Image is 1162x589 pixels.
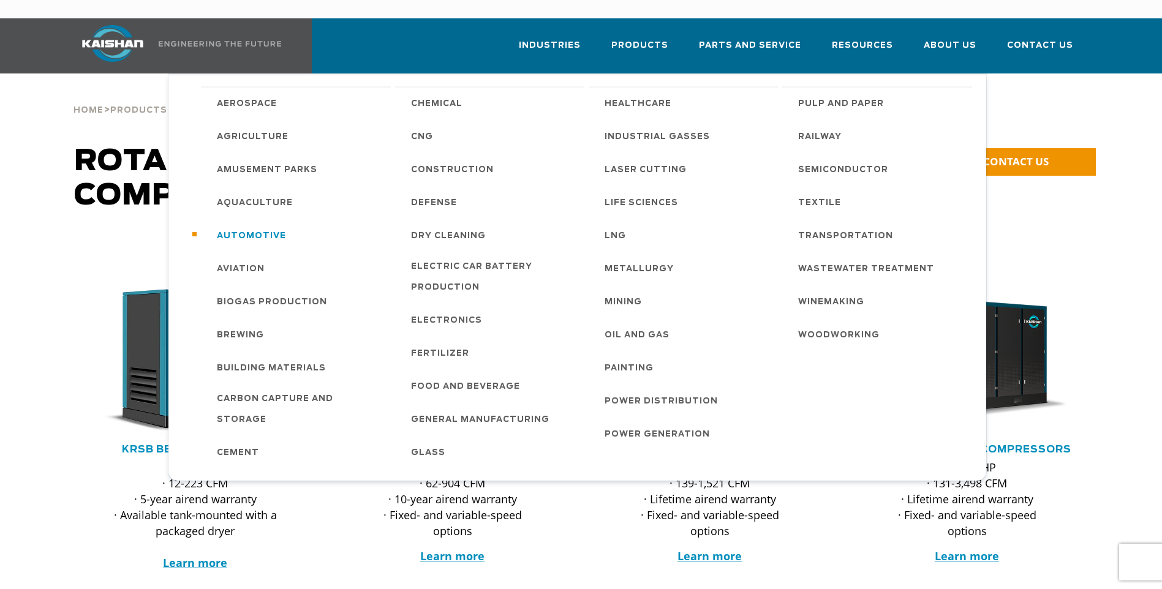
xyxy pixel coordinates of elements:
a: Cement [205,435,391,468]
span: Amusement Parks [217,160,317,181]
span: Fertilizer [411,343,469,364]
a: Automotive [205,219,391,252]
a: About Us [924,29,976,71]
span: Carbon Capture and Storage [217,389,379,430]
span: Glass [411,443,445,463]
span: LNG [605,226,626,247]
span: Healthcare [605,94,671,114]
a: Food and Beverage [399,369,585,402]
a: Electronics [399,303,585,336]
a: Oil and Gas [592,318,779,351]
span: Defense [411,193,457,214]
span: Chemical [411,94,462,114]
a: Electric Car Battery Production [399,252,585,303]
a: Resources [832,29,893,71]
span: Railway [798,127,842,148]
a: Learn more [420,549,485,563]
span: CONTACT US [983,154,1049,168]
span: Home [74,107,104,114]
span: Life Sciences [605,193,678,214]
span: CNG [411,127,433,148]
span: Dry Cleaning [411,226,486,247]
span: Aquaculture [217,193,293,214]
a: Products [611,29,668,71]
a: Pulp and Paper [786,86,972,119]
a: Industries [519,29,581,71]
span: Parts and Service [699,39,801,53]
p: · 30-600 HP · 131-3,498 CFM · Lifetime airend warranty · Fixed- and variable-speed options [883,459,1052,539]
span: Aerospace [217,94,277,114]
span: Pulp and Paper [798,94,884,114]
a: Healthcare [592,86,779,119]
span: Products [110,107,167,114]
a: Biogas Production [205,285,391,318]
p: · 15-200 HP · 62-904 CFM · 10-year airend warranty · Fixed- and variable-speed options [368,459,537,539]
span: Metallurgy [605,259,674,280]
p: · 5-50 HP · 12-223 CFM · 5-year airend warranty · Available tank-mounted with a packaged dryer [111,459,280,571]
span: Resources [832,39,893,53]
a: Mining [592,285,779,318]
a: Metallurgy [592,252,779,285]
span: Transportation [798,226,893,247]
a: Aerospace [205,86,391,119]
a: KRSB Belt Drive Series [122,445,269,454]
span: Winemaking [798,292,864,313]
a: Building Materials [205,351,391,384]
a: Laser Cutting [592,152,779,186]
a: Power Generation [592,417,779,450]
span: Electronics [411,310,482,331]
a: Textile [786,186,972,219]
a: Aviation [205,252,391,285]
a: Products [110,104,167,115]
span: Agriculture [217,127,289,148]
img: Engineering the future [159,41,281,47]
a: Aquaculture [205,186,391,219]
a: Transportation [786,219,972,252]
a: Dry Cleaning [399,219,585,252]
p: · 40-300 HP · 139-1,521 CFM · Lifetime airend warranty · Fixed- and variable-speed options [625,459,794,539]
span: Industries [519,39,581,53]
span: Construction [411,160,494,181]
a: Glass [399,435,585,468]
span: Semiconductor [798,160,888,181]
a: Agriculture [205,119,391,152]
span: Power Generation [605,424,710,445]
div: > > [74,73,353,120]
a: Semiconductor [786,152,972,186]
a: Wastewater Treatment [786,252,972,285]
a: Life Sciences [592,186,779,219]
span: Building Materials [217,358,326,379]
a: LNG [592,219,779,252]
a: Amusement Parks [205,152,391,186]
a: Winemaking [786,285,972,318]
span: Food and Beverage [411,377,520,397]
a: Learn more [935,549,999,563]
span: Aviation [217,259,265,280]
span: Rotary Screw Air Compressors [74,147,410,211]
span: Power Distribution [605,391,718,412]
a: Home [74,104,104,115]
a: Fertilizer [399,336,585,369]
a: Kaishan USA [67,18,284,73]
span: Textile [798,193,841,214]
a: Railway [786,119,972,152]
span: Wastewater Treatment [798,259,934,280]
span: Laser Cutting [605,160,687,181]
span: Automotive [217,226,286,247]
span: Products [611,39,668,53]
div: krsb30 [86,287,304,433]
span: Contact Us [1007,39,1073,53]
a: Painting [592,351,779,384]
span: Oil and Gas [605,325,670,346]
a: CNG [399,119,585,152]
a: Parts and Service [699,29,801,71]
a: Brewing [205,318,391,351]
a: CONTACT US [944,148,1096,176]
a: Learn more [163,555,227,570]
a: Learn more [677,549,742,563]
span: Biogas Production [217,292,327,313]
span: Cement [217,443,259,463]
a: Industrial Gasses [592,119,779,152]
